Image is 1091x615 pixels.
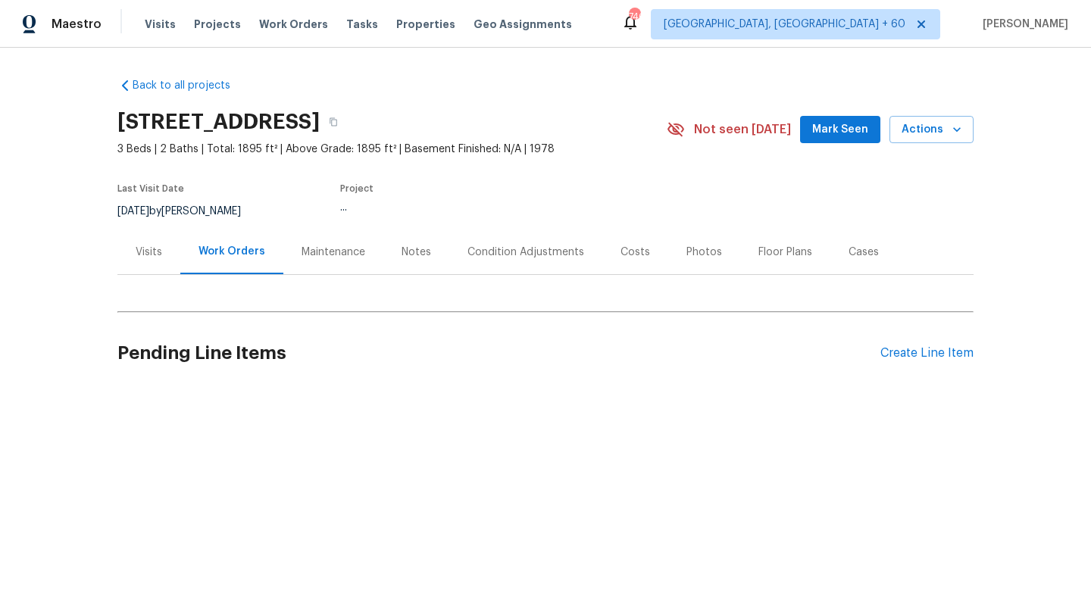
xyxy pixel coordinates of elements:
span: Projects [194,17,241,32]
span: Project [340,184,374,193]
button: Copy Address [320,108,347,136]
span: Properties [396,17,455,32]
div: Notes [402,245,431,260]
div: Condition Adjustments [467,245,584,260]
span: Mark Seen [812,120,868,139]
div: by [PERSON_NAME] [117,202,259,220]
span: Geo Assignments [474,17,572,32]
div: Photos [686,245,722,260]
div: Costs [621,245,650,260]
div: Floor Plans [758,245,812,260]
span: Actions [902,120,961,139]
div: Visits [136,245,162,260]
span: Tasks [346,19,378,30]
div: Work Orders [199,244,265,259]
div: ... [340,202,631,213]
span: Work Orders [259,17,328,32]
a: Back to all projects [117,78,263,93]
button: Mark Seen [800,116,880,144]
button: Actions [889,116,974,144]
div: Create Line Item [880,346,974,361]
div: Maintenance [302,245,365,260]
span: [PERSON_NAME] [977,17,1068,32]
span: [GEOGRAPHIC_DATA], [GEOGRAPHIC_DATA] + 60 [664,17,905,32]
span: 3 Beds | 2 Baths | Total: 1895 ft² | Above Grade: 1895 ft² | Basement Finished: N/A | 1978 [117,142,667,157]
span: [DATE] [117,206,149,217]
span: Maestro [52,17,102,32]
div: 746 [629,9,639,24]
span: Not seen [DATE] [694,122,791,137]
span: Visits [145,17,176,32]
div: Cases [849,245,879,260]
h2: [STREET_ADDRESS] [117,114,320,130]
span: Last Visit Date [117,184,184,193]
h2: Pending Line Items [117,318,880,389]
